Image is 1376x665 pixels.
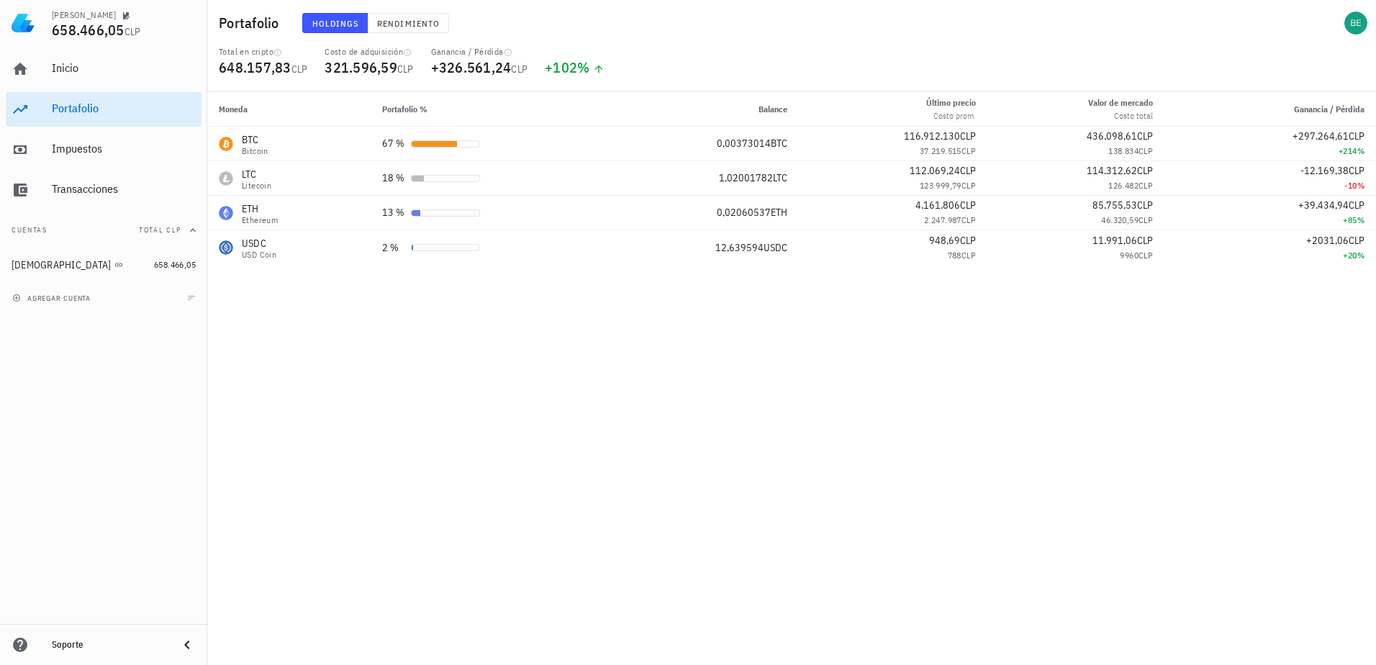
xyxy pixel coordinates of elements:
[920,180,961,191] span: 123.999,79
[1092,234,1137,247] span: 11.991,06
[1139,214,1153,225] span: CLP
[961,214,976,225] span: CLP
[219,240,233,255] div: USDC-icon
[382,136,405,151] div: 67 %
[219,58,291,77] span: 648.157,83
[312,18,359,29] span: Holdings
[771,206,787,219] span: ETH
[904,130,960,142] span: 116.912.130
[1120,250,1139,261] span: 9960
[1087,130,1137,142] span: 436.098,61
[52,9,116,21] div: [PERSON_NAME]
[511,63,528,76] span: CLP
[1139,250,1153,261] span: CLP
[52,20,125,40] span: 658.466,05
[242,167,271,181] div: LTC
[1176,248,1364,263] div: +20
[771,137,787,150] span: BTC
[1108,145,1139,156] span: 138.834
[1349,130,1364,142] span: CLP
[1357,250,1364,261] span: %
[139,225,181,235] span: Total CLP
[219,171,233,186] div: LTC-icon
[1164,92,1376,127] th: Ganancia / Pérdida: Sin ordenar. Pulse para ordenar de forma ascendente.
[302,13,368,33] button: Holdings
[52,61,196,75] div: Inicio
[397,63,414,76] span: CLP
[717,206,771,219] span: 0,02060537
[6,92,202,127] a: Portafolio
[960,199,976,212] span: CLP
[960,130,976,142] span: CLP
[1294,104,1364,114] span: Ganancia / Pérdida
[717,137,771,150] span: 0,00373014
[961,145,976,156] span: CLP
[382,205,405,220] div: 13 %
[219,46,307,58] div: Total en cripto
[1357,180,1364,191] span: %
[961,180,976,191] span: CLP
[219,206,233,220] div: ETH-icon
[1139,145,1153,156] span: CLP
[242,250,276,259] div: USD Coin
[15,294,91,303] span: agregar cuenta
[577,58,589,77] span: %
[960,234,976,247] span: CLP
[910,164,960,177] span: 112.069,24
[1349,234,1364,247] span: CLP
[926,96,976,109] div: Último precio
[924,214,961,225] span: 2.247.987
[291,63,308,76] span: CLP
[1298,199,1349,212] span: +39.434,94
[960,164,976,177] span: CLP
[219,137,233,151] div: BTC-icon
[325,46,413,58] div: Costo de adquisición
[6,213,202,248] button: CuentasTotal CLP
[219,104,248,114] span: Moneda
[1101,214,1139,225] span: 46.320,59
[1344,12,1367,35] div: avatar
[242,236,276,250] div: USDC
[12,259,112,271] div: [DEMOGRAPHIC_DATA]
[242,202,278,216] div: ETH
[545,60,605,75] div: +102
[764,241,787,254] span: USDC
[242,147,268,155] div: Bitcoin
[6,248,202,282] a: [DEMOGRAPHIC_DATA] 658.466,05
[368,13,449,33] button: Rendimiento
[1137,164,1153,177] span: CLP
[9,291,97,305] button: agregar cuenta
[1137,130,1153,142] span: CLP
[12,12,35,35] img: LedgiFi
[1088,96,1153,109] div: Valor de mercado
[242,132,268,147] div: BTC
[125,25,141,38] span: CLP
[1357,214,1364,225] span: %
[6,132,202,167] a: Impuestos
[52,101,196,115] div: Portafolio
[1139,180,1153,191] span: CLP
[961,250,976,261] span: CLP
[207,92,371,127] th: Moneda
[1108,180,1139,191] span: 126.482
[715,241,764,254] span: 12,639594
[1306,234,1349,247] span: +2031,06
[325,58,397,77] span: 321.596,59
[929,234,960,247] span: 948,69
[6,173,202,207] a: Transacciones
[1088,109,1153,122] div: Costo total
[915,199,960,212] span: 4.161.806
[1176,178,1364,193] div: -10
[219,12,285,35] h1: Portafolio
[242,216,278,225] div: Ethereum
[1357,145,1364,156] span: %
[1092,199,1137,212] span: 85.755,53
[773,171,787,184] span: LTC
[52,142,196,155] div: Impuestos
[1176,144,1364,158] div: +214
[382,171,405,186] div: 18 %
[431,58,512,77] span: +326.561,24
[6,52,202,86] a: Inicio
[382,240,405,255] div: 2 %
[52,639,167,651] div: Soporte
